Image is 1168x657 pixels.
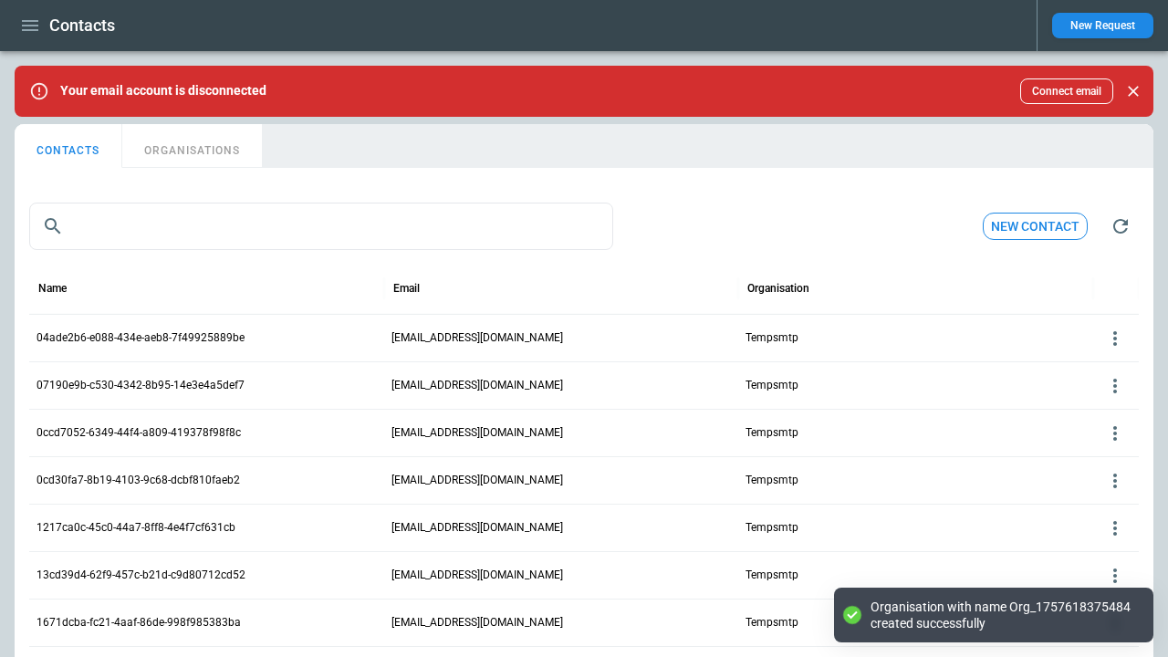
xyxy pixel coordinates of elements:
button: Connect email [1020,78,1113,104]
p: Your email account is disconnected [60,83,266,99]
button: New contact [983,213,1088,241]
p: [EMAIL_ADDRESS][DOMAIN_NAME] [391,520,563,536]
p: Tempsmtp [746,615,798,631]
p: [EMAIL_ADDRESS][DOMAIN_NAME] [391,378,563,393]
p: [EMAIL_ADDRESS][DOMAIN_NAME] [391,568,563,583]
button: CONTACTS [15,124,122,168]
p: [EMAIL_ADDRESS][DOMAIN_NAME] [391,330,563,346]
p: 1217ca0c-45c0-44a7-8ff8-4e4f7cf631cb [36,520,235,536]
p: 0cd30fa7-8b19-4103-9c68-dcbf810faeb2 [36,473,240,488]
button: ORGANISATIONS [122,124,262,168]
p: 07190e9b-c530-4342-8b95-14e3e4a5def7 [36,378,245,393]
div: Organisation with name Org_1757618375484 created successfully [871,599,1135,631]
p: [EMAIL_ADDRESS][DOMAIN_NAME] [391,473,563,488]
p: Tempsmtp [746,473,798,488]
div: Email [393,282,420,295]
p: 04ade2b6-e088-434e-aeb8-7f49925889be [36,330,245,346]
h1: Contacts [49,15,115,36]
p: 1671dcba-fc21-4aaf-86de-998f985383ba [36,615,241,631]
div: dismiss [1121,71,1146,111]
p: 13cd39d4-62f9-457c-b21d-c9d80712cd52 [36,568,245,583]
p: [EMAIL_ADDRESS][DOMAIN_NAME] [391,615,563,631]
p: Tempsmtp [746,425,798,441]
p: Tempsmtp [746,568,798,583]
p: [EMAIL_ADDRESS][DOMAIN_NAME] [391,425,563,441]
p: Tempsmtp [746,378,798,393]
div: Name [38,282,67,295]
button: New Request [1052,13,1153,38]
p: Tempsmtp [746,520,798,536]
p: 0ccd7052-6349-44f4-a809-419378f98f8c [36,425,241,441]
div: Organisation [747,282,809,295]
p: Tempsmtp [746,330,798,346]
button: Close [1121,78,1146,104]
